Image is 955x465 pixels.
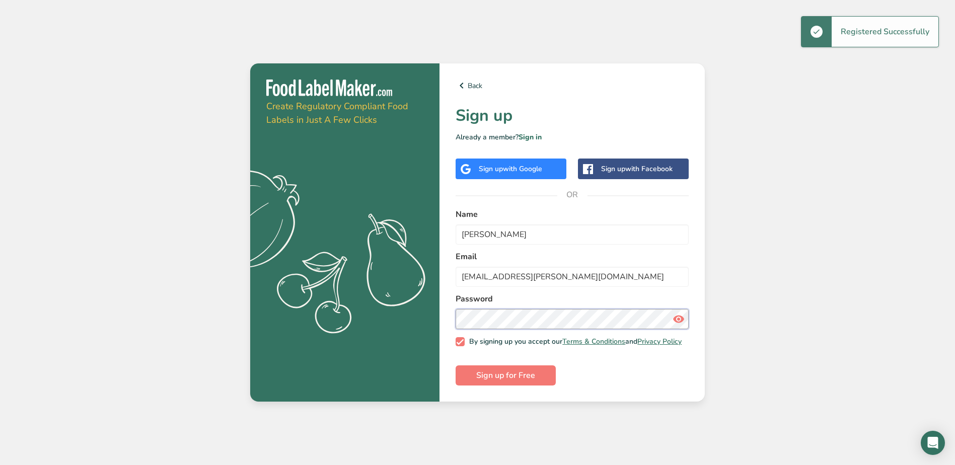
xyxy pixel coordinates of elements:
a: Terms & Conditions [562,337,625,346]
span: with Facebook [625,164,673,174]
div: Sign up [479,164,542,174]
a: Privacy Policy [637,337,682,346]
img: Food Label Maker [266,80,392,96]
label: Email [456,251,689,263]
span: Create Regulatory Compliant Food Labels in Just A Few Clicks [266,100,408,126]
button: Sign up for Free [456,365,556,385]
input: email@example.com [456,267,689,287]
span: with Google [503,164,542,174]
a: Back [456,80,689,92]
input: John Doe [456,224,689,245]
div: Open Intercom Messenger [921,431,945,455]
h1: Sign up [456,104,689,128]
div: Registered Successfully [832,17,938,47]
div: Sign up [601,164,673,174]
label: Name [456,208,689,220]
span: Sign up for Free [476,369,535,381]
span: OR [557,180,587,210]
p: Already a member? [456,132,689,142]
a: Sign in [519,132,542,142]
label: Password [456,293,689,305]
span: By signing up you accept our and [465,337,682,346]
